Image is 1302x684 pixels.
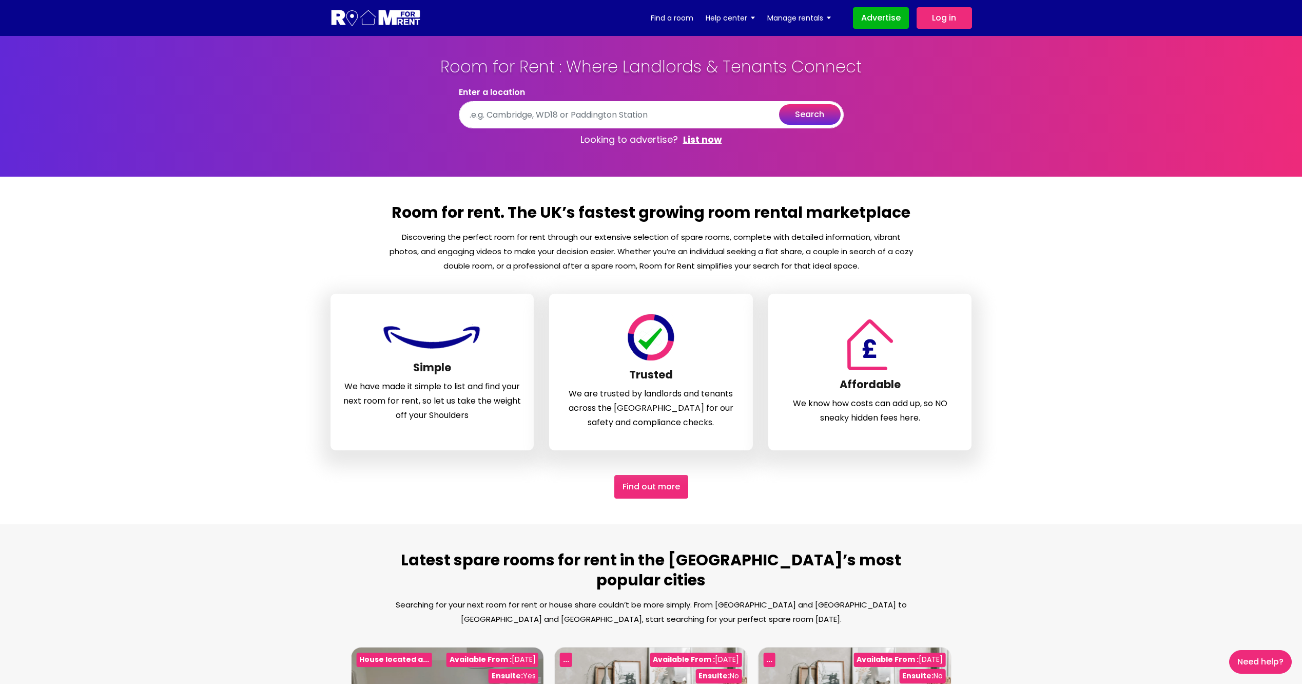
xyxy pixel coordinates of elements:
p: Looking to advertise? [459,128,844,151]
h2: Room for rent. The UK’s fastest growing room rental marketplace [388,202,914,230]
h1: Room for Rent : Where Landlords & Tenants Connect [418,56,885,87]
a: Manage rentals [767,10,831,26]
a: Find a room [651,10,693,26]
img: Logo for Room for Rent, featuring a welcoming design with a house icon and modern typography [331,9,421,28]
a: Need Help? [1229,650,1292,674]
div: No [899,669,945,683]
p: We are trusted by landlords and tenants across the [GEOGRAPHIC_DATA] for our safety and complianc... [562,387,740,430]
b: Ensuite: [492,671,523,681]
a: List now [683,134,722,146]
button: search [779,104,841,125]
label: Enter a location [459,87,844,97]
div: [DATE] [853,653,945,667]
b: Ensuite: [902,671,934,681]
img: Room For Rent [842,319,898,370]
h2: Latest spare rooms for rent in the [GEOGRAPHIC_DATA]’s most popular cities [388,550,914,598]
b: House located a... [359,654,429,664]
b: Available From : [857,654,919,664]
h3: Simple [343,361,521,379]
div: Yes [489,669,538,683]
a: Find out More [614,475,688,499]
b: Available From : [653,654,715,664]
b: Ensuite: [698,671,730,681]
div: No [696,669,742,683]
input: .e.g. Cambridge, WD18 or Paddington Station [459,101,844,128]
p: We know how costs can add up, so NO sneaky hidden fees here. [781,396,959,425]
p: Discovering the perfect room for rent through our extensive selection of spare rooms, complete wi... [388,230,914,273]
h3: Trusted [562,368,740,387]
img: Room For Rent [381,321,483,353]
p: We have made it simple to list and find your next room for rent, so let us take the weight off yo... [343,379,521,423]
b: Available From : [450,654,512,664]
a: Log in [917,7,972,29]
div: [DATE] [446,653,538,667]
a: Help center [706,10,755,26]
p: Searching for your next room for rent or house share couldn’t be more simply. From [GEOGRAPHIC_DA... [388,598,914,626]
img: Room For Rent [626,314,676,360]
h3: Affordable [781,378,959,396]
b: ... [563,654,569,664]
div: [DATE] [650,653,742,667]
b: ... [766,654,772,664]
a: Advertise [853,7,909,29]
